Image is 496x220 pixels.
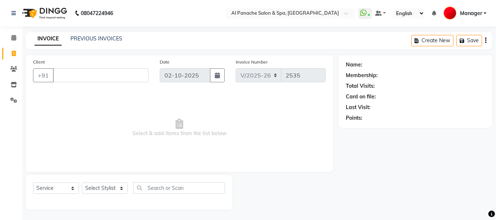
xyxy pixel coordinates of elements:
button: Create New [411,35,453,46]
input: Search by Name/Mobile/Email/Code [53,68,149,82]
a: INVOICE [35,32,62,46]
div: Membership: [346,72,378,79]
label: Invoice Number [236,59,268,65]
b: 08047224946 [81,3,113,24]
div: Name: [346,61,362,69]
a: PREVIOUS INVOICES [70,35,122,42]
div: Last Visit: [346,104,370,111]
label: Client [33,59,45,65]
img: logo [19,3,69,24]
div: Card on file: [346,93,376,101]
input: Search or Scan [133,182,225,194]
span: Select & add items from the list below [33,91,326,165]
button: Save [456,35,482,46]
div: Total Visits: [346,82,375,90]
img: Manager [443,7,456,19]
label: Date [160,59,170,65]
button: +91 [33,68,54,82]
div: Points: [346,114,362,122]
span: Manager [460,10,482,17]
